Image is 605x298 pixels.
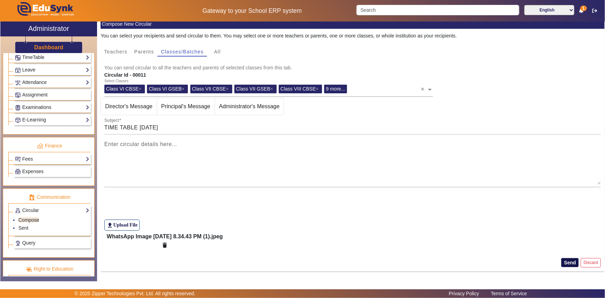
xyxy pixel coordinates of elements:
[226,86,231,92] span: ×
[37,143,43,149] img: finance.png
[104,49,127,54] span: Teachers
[316,86,320,92] span: ×
[487,289,530,298] a: Terms of Service
[18,225,28,231] a: Sent
[15,168,89,176] a: Expenses
[104,64,601,71] mat-card-subtitle: You can send circular to all the teachers and parents of selected classes from this tab.
[356,5,519,15] input: Search
[22,240,35,246] span: Query
[8,142,91,150] p: Finance
[75,290,196,297] p: © 2025 Zipper Technologies Pvt. Ltd. All rights reserved.
[15,93,20,98] img: Assignments.png
[15,91,89,99] a: Assignment
[22,169,43,174] span: Expenses
[280,86,316,92] span: Class VIII CBSE
[104,78,128,84] div: Select Classes
[581,258,601,267] button: Discard
[29,194,35,201] img: communication.png
[18,217,39,223] a: Compose
[421,82,427,93] span: Clear all
[270,86,275,92] span: ×
[446,289,483,298] a: Privacy Policy
[149,86,182,92] span: Class VI GSEB
[15,169,20,174] img: Payroll.png
[101,98,156,115] span: Director's Message
[236,86,270,92] span: Class VII GSEB
[8,265,91,273] p: Right to Education
[106,222,113,229] mat-icon: file_upload
[15,239,89,247] a: Query
[28,24,69,33] h2: Administrator
[134,49,154,54] span: Parents
[101,19,605,29] mat-card-header: Compose New Circular
[22,92,47,97] span: Assignment
[104,220,140,231] label: Upload File
[26,266,32,272] img: rte.png
[0,22,97,36] a: Administrator
[34,44,63,51] h3: Dashboard
[34,44,64,51] a: Dashboard
[214,49,221,54] span: All
[580,6,587,11] span: 1
[192,86,226,92] span: Class VII CBSE
[107,233,223,240] h6: WhatsApp Image [DATE] 8.34.43 PM (1).jpeg
[326,86,345,92] span: 9 more...
[157,98,215,115] span: Principal's Message
[8,194,91,201] p: Communication
[101,32,605,40] div: You can select your recipients and send circular to them. You may select one or more teachers or ...
[15,241,20,246] img: Support-tickets.png
[182,86,186,92] span: ×
[106,86,139,92] span: Class VI CBSE
[561,258,579,267] button: Send
[104,141,177,147] mat-label: Enter circular details here...
[161,49,204,54] span: Classes/Batches
[215,98,284,115] span: Administrator's Message
[155,7,349,15] h5: Gateway to your School ERP system
[139,86,143,92] span: ×
[104,124,601,132] input: Subject
[104,118,119,123] mat-label: Subject
[104,72,146,78] b: Circular Id - 00011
